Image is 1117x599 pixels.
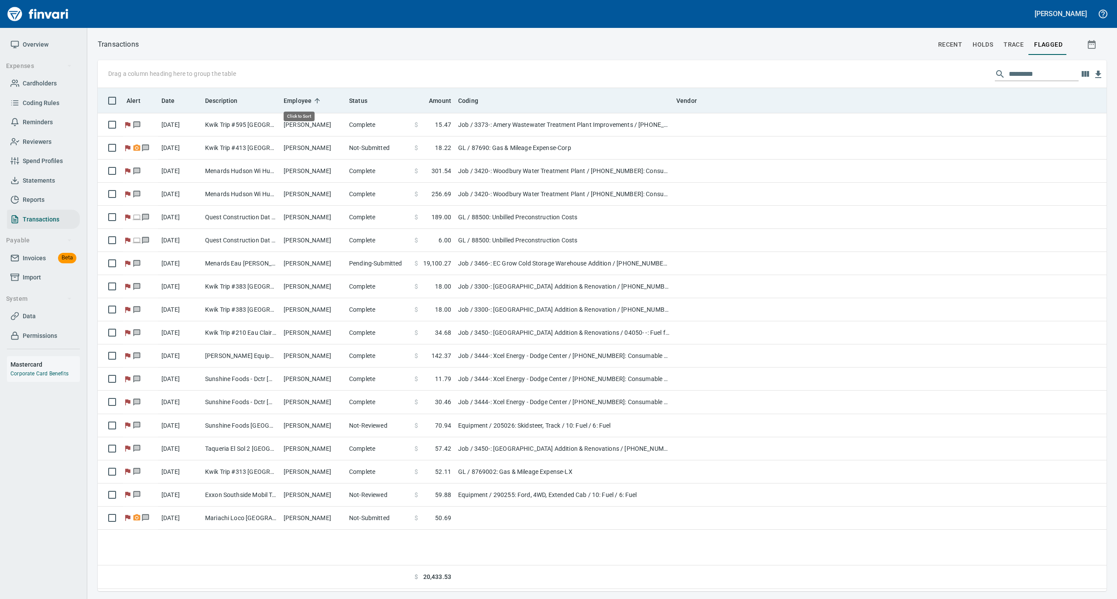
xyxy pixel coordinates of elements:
a: Cardholders [7,74,80,93]
span: Flagged [123,422,132,428]
span: Flagged [123,306,132,312]
td: Not-Submitted [346,136,411,160]
span: Has messages [132,122,141,127]
td: [PERSON_NAME] [280,368,346,391]
td: [DATE] [158,229,202,252]
span: Transactions [23,214,59,225]
button: Download Table [1092,68,1105,81]
span: $ [415,305,418,314]
span: Vendor [676,95,708,106]
span: Reminders [23,117,53,128]
span: Date [161,95,175,106]
span: Description [205,95,238,106]
span: 34.68 [435,328,451,337]
span: 59.88 [435,490,451,499]
nav: breadcrumb [98,39,139,50]
td: Job / 3450-: [GEOGRAPHIC_DATA] Addition & Renovations / 04050- -: Fuel for Equipment, Masonry / 8... [455,321,673,344]
img: Finvari [5,3,71,24]
span: Has messages [141,145,151,150]
td: Job / 3300-: [GEOGRAPHIC_DATA] Addition & Renovation / [PHONE_NUMBER]: Fuel for General Condition... [455,275,673,298]
td: GL / 87690: Gas & Mileage Expense-Corp [455,136,673,160]
span: trace [1004,39,1024,50]
span: Has messages [132,399,141,405]
td: GL / 88500: Unbilled Preconstruction Costs [455,229,673,252]
span: Amount [418,95,451,106]
span: Employee [284,95,323,106]
td: [DATE] [158,136,202,160]
td: Quest Construction Dat [GEOGRAPHIC_DATA] [GEOGRAPHIC_DATA] [202,206,280,229]
span: Alert [127,95,152,106]
span: Status [349,95,379,106]
button: Expenses [3,58,75,74]
td: Job / 3444-: Xcel Energy - Dodge Center / [PHONE_NUMBER]: Consumable CM/GC / 8: Indirects [455,368,673,391]
span: $ [415,374,418,383]
td: Job / 3300-: [GEOGRAPHIC_DATA] Addition & Renovation / [PHONE_NUMBER]: Fuel for General Condition... [455,298,673,321]
span: Alert [127,95,140,106]
button: Payable [3,232,75,248]
span: $ [415,259,418,268]
td: [PERSON_NAME] [280,507,346,530]
span: Flagged [123,468,132,474]
span: Has messages [132,376,141,381]
td: Quest Construction Dat [GEOGRAPHIC_DATA] [GEOGRAPHIC_DATA] [202,229,280,252]
td: [DATE] [158,344,202,368]
td: [PERSON_NAME] [280,437,346,460]
span: Online transaction [132,214,141,220]
td: [DATE] [158,206,202,229]
td: GL / 8769002: Gas & Mileage Expense-LX [455,460,673,483]
span: Receipt Required [132,145,141,150]
span: $ [415,236,418,245]
td: Sunshine Foods - Dctr [GEOGRAPHIC_DATA] [GEOGRAPHIC_DATA] [202,391,280,414]
span: $ [415,490,418,499]
span: holds [973,39,993,50]
span: 50.69 [435,514,451,522]
span: Flagged [123,353,132,358]
td: Job / 3373-: Amery Wastewater Treatment Plant Improvements / [PHONE_NUMBER]: Fuel for General Con... [455,113,673,136]
td: [PERSON_NAME] [280,113,346,136]
a: Corporate Card Benefits [10,371,69,377]
span: Flagged [123,260,132,266]
td: Complete [346,437,411,460]
span: $ [415,572,418,582]
span: Has messages [141,214,151,220]
span: Employee [284,95,312,106]
span: Has messages [132,168,141,174]
td: [PERSON_NAME] [280,298,346,321]
span: Coding [458,95,478,106]
td: Complete [346,229,411,252]
span: Reviewers [23,136,51,147]
span: Date [161,95,186,106]
span: 189.00 [432,213,451,221]
span: 19,100.27 [423,259,451,268]
span: Flagged [123,168,132,174]
span: $ [415,120,418,129]
span: Flagged [123,283,132,289]
td: Job / 3420-: Woodbury Water Treatment Plant / [PHONE_NUMBER]: Consumable CM/GC / 8: Indirects [455,160,673,183]
td: [PERSON_NAME] [280,275,346,298]
span: $ [415,143,418,152]
span: Has messages [132,283,141,289]
td: [PERSON_NAME] [280,183,346,206]
td: Kwik Trip #383 [GEOGRAPHIC_DATA] [GEOGRAPHIC_DATA] [202,298,280,321]
td: [DATE] [158,113,202,136]
td: Complete [346,113,411,136]
td: [DATE] [158,483,202,507]
td: Not-Reviewed [346,414,411,437]
button: Show transactions within a particular date range [1079,34,1107,55]
td: [DATE] [158,298,202,321]
a: Permissions [7,326,80,346]
button: [PERSON_NAME] [1032,7,1089,20]
span: Flagged [123,376,132,381]
td: Equipment / 205026: Skidsteer, Track / 10: Fuel / 6: Fuel [455,414,673,437]
span: Flagged [123,492,132,497]
td: [PERSON_NAME] [280,414,346,437]
td: Job / 3466-: EC Grow Cold Storage Warehouse Addition / [PHONE_NUMBER]: Consumable CM/GC / 8: Indi... [455,252,673,275]
button: Choose columns to display [1079,68,1092,81]
span: Flagged [123,515,132,521]
span: 18.00 [435,282,451,291]
td: [DATE] [158,321,202,344]
td: Complete [346,275,411,298]
td: [PERSON_NAME] [280,391,346,414]
span: Has messages [132,260,141,266]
